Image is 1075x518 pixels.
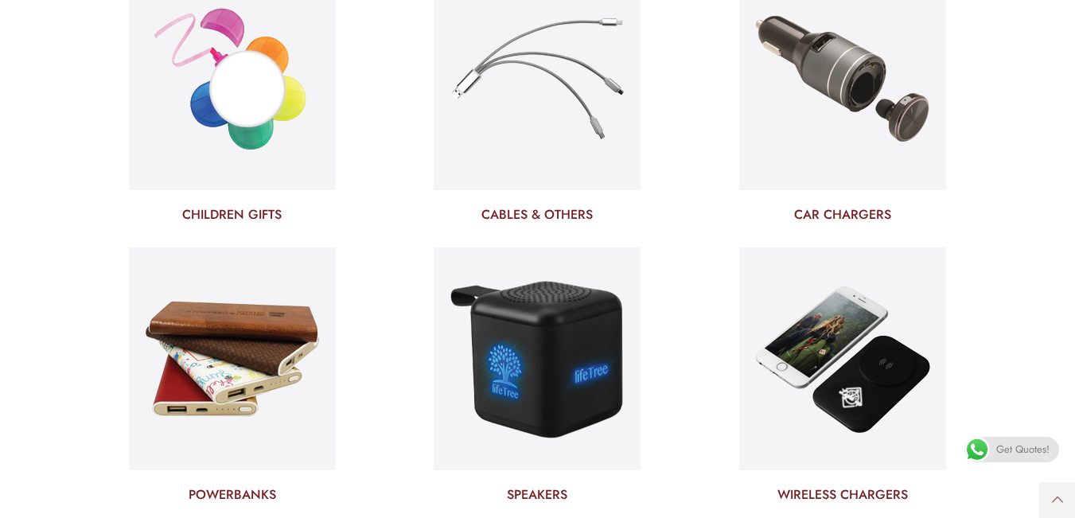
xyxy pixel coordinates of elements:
a: CHILDREN GIFTS [92,206,373,224]
a: CAR CHARGERS [702,206,983,224]
span: Get Quotes! [996,437,1050,462]
a: POWERBANKS [92,486,373,504]
a: CABLES & OTHERS [397,206,679,224]
a: WIRELESS CHARGERS [702,486,983,504]
a: SPEAKERS [397,486,679,504]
